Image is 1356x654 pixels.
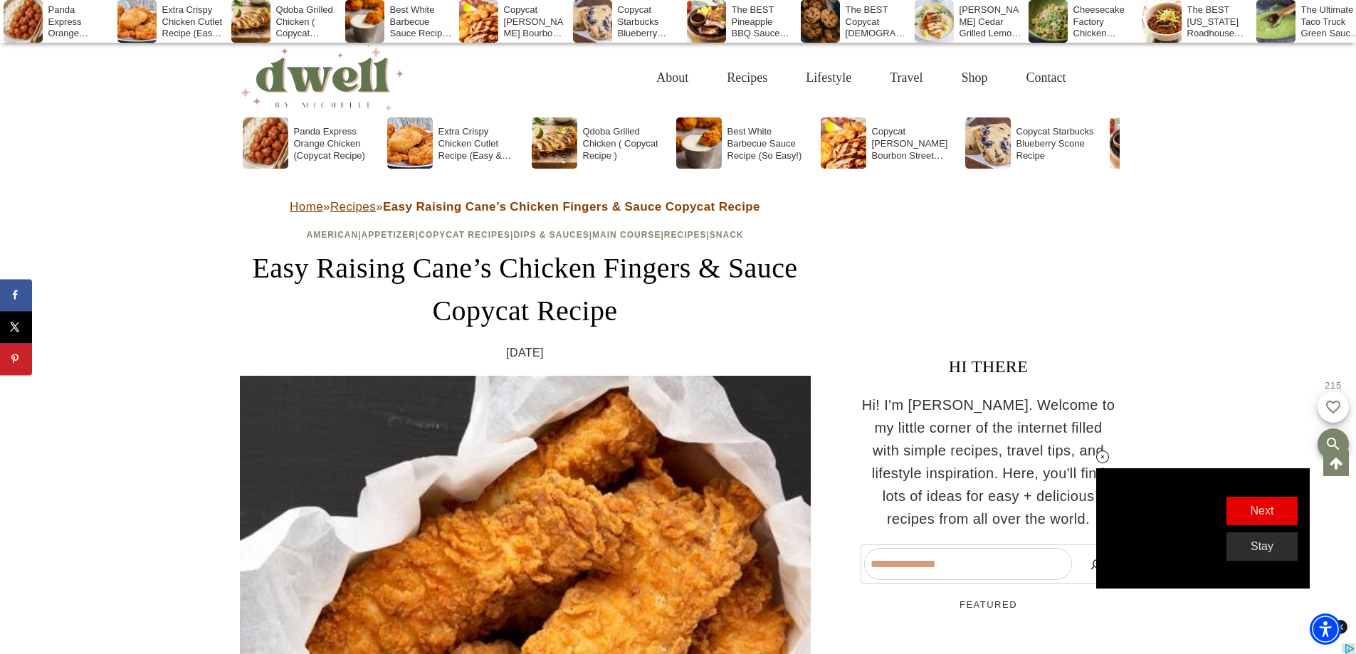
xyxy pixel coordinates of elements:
[871,55,942,101] a: Travel
[1251,540,1273,552] span: stay
[637,55,708,101] a: About
[664,230,707,240] a: Recipes
[306,230,743,240] span: | | | | | |
[290,200,323,213] a: Home
[637,55,1085,101] nav: Primary Navigation
[330,200,376,213] a: Recipes
[419,230,510,240] a: Copycat Recipes
[710,230,744,240] a: Snack
[708,55,787,101] a: Recipes
[290,200,760,213] span: » »
[513,230,589,240] a: Dips & Sauces
[383,200,760,213] strong: Easy Raising Cane’s Chicken Fingers & Sauce Copycat Recipe
[1323,450,1349,476] a: Scroll to top
[240,247,811,332] h1: Easy Raising Cane’s Chicken Fingers & Sauce Copycat Recipe
[787,55,871,101] a: Lifestyle
[942,55,1007,101] a: Shop
[362,230,416,240] a: Appetizer
[1310,613,1341,645] div: Accessibility Menu
[1251,505,1274,517] span: next
[1007,55,1086,101] a: Contact
[861,354,1117,379] h3: HI THERE
[306,230,358,240] a: American
[875,213,1103,249] iframe: Advertisement
[506,344,544,362] time: [DATE]
[240,45,404,110] img: DWELL by michelle
[592,230,661,240] a: Main Course
[861,394,1117,530] p: Hi! I'm [PERSON_NAME]. Welcome to my little corner of the internet filled with simple recipes, tr...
